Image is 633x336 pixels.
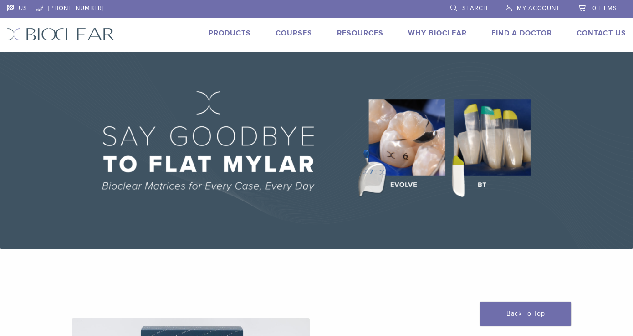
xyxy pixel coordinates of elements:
[577,29,626,38] a: Contact Us
[517,5,560,12] span: My Account
[337,29,383,38] a: Resources
[491,29,552,38] a: Find A Doctor
[480,302,571,326] a: Back To Top
[276,29,312,38] a: Courses
[462,5,488,12] span: Search
[408,29,467,38] a: Why Bioclear
[7,28,115,41] img: Bioclear
[209,29,251,38] a: Products
[592,5,617,12] span: 0 items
